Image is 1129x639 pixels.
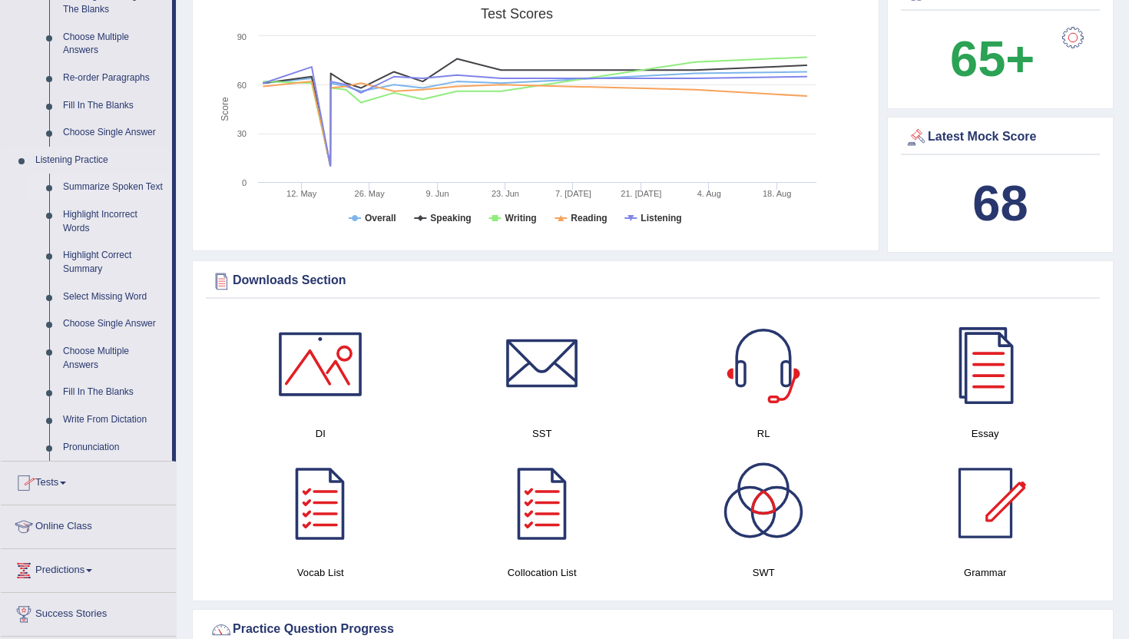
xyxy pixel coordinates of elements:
[697,189,721,198] tspan: 4. Aug
[56,379,172,406] a: Fill In The Blanks
[217,425,424,442] h4: DI
[56,92,172,120] a: Fill In The Blanks
[950,31,1035,87] b: 65+
[882,425,1089,442] h4: Essay
[621,189,661,198] tspan: 21. [DATE]
[237,32,247,41] text: 90
[286,189,317,198] tspan: 12. May
[56,310,172,338] a: Choose Single Answer
[481,6,553,22] tspan: Test scores
[56,174,172,201] a: Summarize Spoken Text
[56,119,172,147] a: Choose Single Answer
[56,201,172,242] a: Highlight Incorrect Words
[972,175,1028,231] b: 68
[56,242,172,283] a: Highlight Correct Summary
[237,81,247,90] text: 60
[882,565,1089,581] h4: Grammar
[763,189,791,198] tspan: 18. Aug
[1,549,176,588] a: Predictions
[220,97,230,121] tspan: Score
[355,189,386,198] tspan: 26. May
[1,593,176,631] a: Success Stories
[492,189,519,198] tspan: 23. Jun
[571,213,607,223] tspan: Reading
[505,213,537,223] tspan: Writing
[430,213,471,223] tspan: Speaking
[56,338,172,379] a: Choose Multiple Answers
[641,213,681,223] tspan: Listening
[217,565,424,581] h4: Vocab List
[365,213,396,223] tspan: Overall
[439,425,646,442] h4: SST
[56,283,172,311] a: Select Missing Word
[1,462,176,500] a: Tests
[242,178,247,187] text: 0
[56,24,172,65] a: Choose Multiple Answers
[439,565,646,581] h4: Collocation List
[56,65,172,92] a: Re-order Paragraphs
[210,270,1096,293] div: Downloads Section
[555,189,591,198] tspan: 7. [DATE]
[28,147,172,174] a: Listening Practice
[661,425,867,442] h4: RL
[905,126,1096,149] div: Latest Mock Score
[661,565,867,581] h4: SWT
[56,434,172,462] a: Pronunciation
[237,129,247,138] text: 30
[56,406,172,434] a: Write From Dictation
[426,189,449,198] tspan: 9. Jun
[1,505,176,544] a: Online Class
